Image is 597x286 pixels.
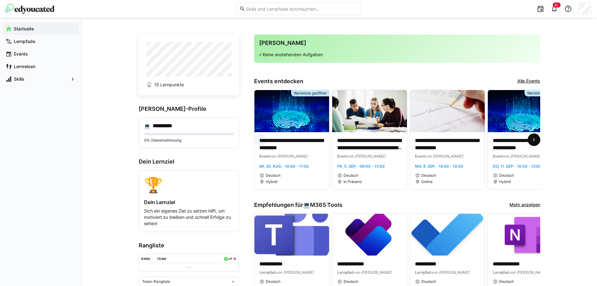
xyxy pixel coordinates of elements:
[259,154,269,159] span: Event
[488,90,562,132] img: image
[154,82,184,88] span: 15 Lernpunkte
[269,154,307,159] span: von [PERSON_NAME]
[488,214,562,256] img: image
[332,214,407,256] img: image
[509,270,547,275] span: von [PERSON_NAME]
[144,175,234,194] div: 🏆
[499,179,511,184] span: Hybrid
[493,164,541,169] span: Do, 11. Sep. · 10:30 - 12:00
[527,91,560,96] span: Warteliste geöffnet
[421,173,436,178] span: Deutsch
[245,6,358,12] input: Skills und Lernpfade durchsuchen…
[337,270,354,275] span: Lernpfad
[415,154,425,159] span: Event
[276,270,314,275] span: von [PERSON_NAME]
[493,270,509,275] span: Lernpfad
[266,279,280,284] span: Deutsch
[144,199,234,205] h4: Dein Lernziel
[142,279,170,284] span: Team-Rangliste
[499,279,514,284] span: Deutsch
[254,202,342,208] h3: Empfehlungen für
[139,158,239,165] h3: Dein Lernziel
[259,164,309,169] span: Mi, 20. Aug. · 10:00 - 11:30
[344,179,362,184] span: In Präsenz
[259,270,276,275] span: Lernpfad
[144,123,150,129] div: 💻️
[509,202,540,208] a: Mehr anzeigen
[139,242,239,249] h3: Rangliste
[233,256,236,261] a: ø
[254,90,329,132] img: image
[303,202,342,208] div: 💻️
[228,257,232,261] div: LP
[517,78,540,85] a: Alle Events
[415,270,431,275] span: Lernpfad
[259,40,535,46] h3: [PERSON_NAME]
[310,202,342,208] span: M365 Tools
[555,3,559,7] span: 9+
[347,154,385,159] span: von [PERSON_NAME]
[254,214,329,256] img: image
[141,257,150,261] div: Rang
[421,179,433,184] span: Online
[410,90,485,132] img: image
[139,105,239,112] h3: [PERSON_NAME]-Profile
[332,90,407,132] img: image
[294,91,327,96] span: Warteliste geöffnet
[337,164,385,169] span: Fr, 5. Sep. · 09:00 - 13:00
[254,78,303,85] h3: Events entdecken
[157,257,166,261] div: Team
[499,173,514,178] span: Deutsch
[431,270,469,275] span: von [PERSON_NAME]
[144,138,234,143] p: 0% Übereinstimmung
[266,173,280,178] span: Deutsch
[266,179,277,184] span: Hybrid
[354,270,392,275] span: von [PERSON_NAME]
[415,164,463,169] span: Mo, 8. Sep. · 10:00 - 10:30
[344,279,358,284] span: Deutsch
[503,154,541,159] span: von [PERSON_NAME]
[425,154,463,159] span: von [PERSON_NAME]
[144,208,234,227] p: Sich ein eigenes Ziel zu setzen hilft, um motiviert zu bleiben und schnell Erfolge zu sehen!
[493,154,503,159] span: Event
[337,154,347,159] span: Event
[421,279,436,284] span: Deutsch
[259,51,535,58] p: √ Keine anstehenden Aufgaben
[344,173,358,178] span: Deutsch
[410,214,485,256] img: image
